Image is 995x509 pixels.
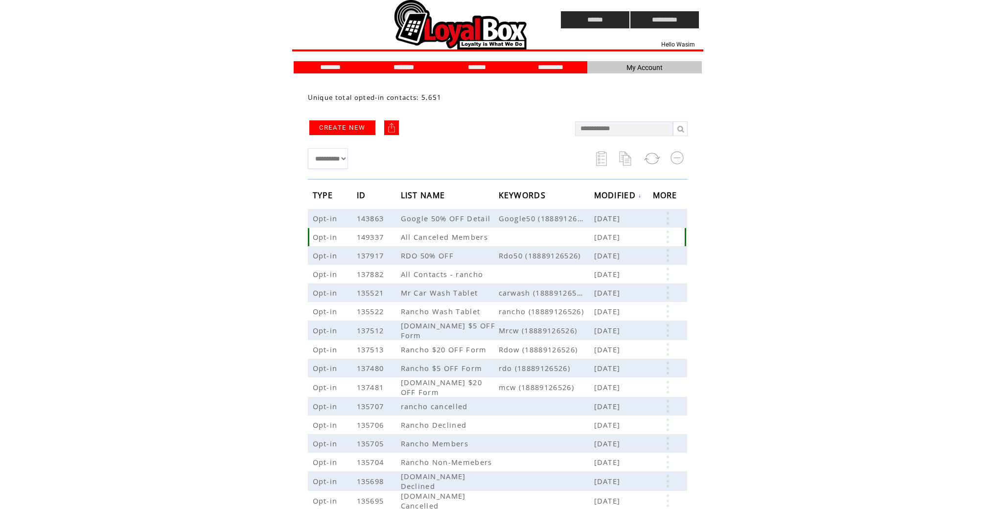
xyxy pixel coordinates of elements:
span: 135705 [357,439,387,448]
span: Opt-in [313,269,340,279]
span: 137917 [357,251,387,260]
span: [DATE] [594,401,623,411]
span: 135707 [357,401,387,411]
span: Hello Wasim [661,41,695,48]
span: Opt-in [313,325,340,335]
a: LIST NAME [401,192,448,198]
span: TYPE [313,187,336,206]
span: Opt-in [313,232,340,242]
a: KEYWORDS [499,192,549,198]
span: MORE [653,187,680,206]
span: 135522 [357,306,387,316]
span: [DATE] [594,325,623,335]
span: Opt-in [313,496,340,506]
span: Rancho $5 OFF Form [401,363,485,373]
span: Opt-in [313,457,340,467]
span: 135698 [357,476,387,486]
span: Rancho Non-Memebers [401,457,495,467]
a: MODIFIED↓ [594,192,642,198]
span: 143863 [357,213,387,223]
span: Opt-in [313,476,340,486]
span: [DOMAIN_NAME] $5 OFF Form [401,321,496,340]
span: [DATE] [594,306,623,316]
span: Mr Car Wash Tablet [401,288,481,298]
span: Opt-in [313,439,340,448]
span: Google50 (18889126526) [499,213,594,223]
span: [DATE] [594,288,623,298]
span: Opt-in [313,420,340,430]
span: 135695 [357,496,387,506]
img: upload.png [387,123,396,133]
span: My Account [626,64,663,71]
span: KEYWORDS [499,187,549,206]
span: carwash (18889126526) [499,288,594,298]
span: Opt-in [313,345,340,354]
span: 135704 [357,457,387,467]
a: TYPE [313,192,336,198]
span: Google 50% OFF Detail [401,213,493,223]
span: Unique total opted-in contacts: 5,651 [308,93,442,102]
span: rancho cancelled [401,401,470,411]
span: mcw (18889126526) [499,382,594,392]
span: Opt-in [313,382,340,392]
span: Rancho $20 OFF Form [401,345,489,354]
span: All Contacts - rancho [401,269,486,279]
span: [DATE] [594,476,623,486]
span: Rancho Wash Tablet [401,306,483,316]
a: ID [357,192,369,198]
span: 137513 [357,345,387,354]
span: [DOMAIN_NAME] $20 OFF Form [401,377,483,397]
span: RDO 50% OFF [401,251,457,260]
span: Rdo50 (18889126526) [499,251,594,260]
a: CREATE NEW [309,120,375,135]
span: Mrcw (18889126526) [499,325,594,335]
span: [DATE] [594,382,623,392]
span: [DATE] [594,457,623,467]
span: 135706 [357,420,387,430]
span: 137512 [357,325,387,335]
span: [DATE] [594,232,623,242]
span: ID [357,187,369,206]
span: 149337 [357,232,387,242]
span: 137481 [357,382,387,392]
span: Opt-in [313,251,340,260]
span: Rdow (18889126526) [499,345,594,354]
span: All Canceled Members [401,232,491,242]
span: Rancho Declined [401,420,469,430]
span: 137480 [357,363,387,373]
span: [DATE] [594,213,623,223]
span: Rancho Members [401,439,471,448]
span: [DATE] [594,345,623,354]
span: rdo (18889126526) [499,363,594,373]
span: rancho (18889126526) [499,306,594,316]
span: [DOMAIN_NAME] Declined [401,471,466,491]
span: Opt-in [313,213,340,223]
span: 137882 [357,269,387,279]
span: MODIFIED [594,187,639,206]
span: [DATE] [594,363,623,373]
span: [DATE] [594,251,623,260]
span: Opt-in [313,288,340,298]
span: [DATE] [594,269,623,279]
span: [DATE] [594,496,623,506]
span: Opt-in [313,306,340,316]
span: LIST NAME [401,187,448,206]
span: 135521 [357,288,387,298]
span: Opt-in [313,401,340,411]
span: [DATE] [594,439,623,448]
span: [DATE] [594,420,623,430]
span: Opt-in [313,363,340,373]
